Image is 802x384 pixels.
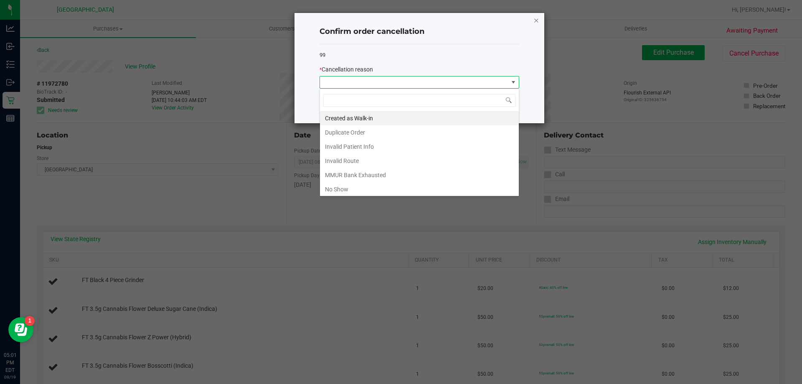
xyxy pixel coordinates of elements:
h4: Confirm order cancellation [320,26,519,37]
button: Close [533,15,539,25]
iframe: Resource center [8,317,33,342]
span: 99 [320,52,325,58]
iframe: Resource center unread badge [25,316,35,326]
li: Duplicate Order [320,125,519,140]
li: Created as Walk-in [320,111,519,125]
li: MMUR Bank Exhausted [320,168,519,182]
li: No Show [320,182,519,196]
li: Invalid Patient Info [320,140,519,154]
li: Invalid Route [320,154,519,168]
span: Cancellation reason [322,66,373,73]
